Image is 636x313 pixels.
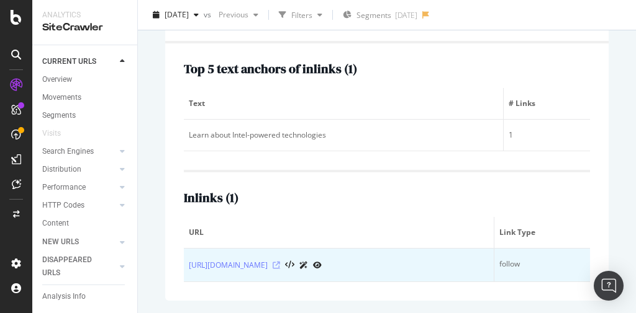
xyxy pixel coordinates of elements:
[42,163,81,176] div: Distribution
[313,258,322,271] a: URL Inspection
[42,199,84,212] div: HTTP Codes
[42,217,129,230] a: Content
[214,9,248,20] span: Previous
[395,10,417,20] div: [DATE]
[184,191,238,205] h2: Inlinks ( 1 )
[273,262,280,269] a: Visit Online Page
[42,55,96,68] div: CURRENT URLS
[42,290,86,303] div: Analysis Info
[594,271,624,301] div: Open Intercom Messenger
[42,290,129,303] a: Analysis Info
[357,10,391,20] span: Segments
[42,73,72,86] div: Overview
[42,109,129,122] a: Segments
[42,127,61,140] div: Visits
[274,5,327,25] button: Filters
[42,181,86,194] div: Performance
[42,55,116,68] a: CURRENT URLS
[338,5,422,25] button: Segments[DATE]
[148,5,204,25] button: [DATE]
[42,145,94,158] div: Search Engines
[214,5,263,25] button: Previous
[42,217,69,230] div: Content
[299,258,308,271] a: AI Url Details
[204,9,214,20] span: vs
[42,20,127,35] div: SiteCrawler
[184,62,357,76] h2: Top 5 text anchors of inlinks ( 1 )
[189,259,268,271] a: [URL][DOMAIN_NAME]
[42,253,116,280] a: DISAPPEARED URLS
[42,236,79,249] div: NEW URLS
[42,127,73,140] a: Visits
[285,261,294,270] button: View HTML Source
[42,163,116,176] a: Distribution
[42,199,116,212] a: HTTP Codes
[509,98,582,109] span: # Links
[291,9,312,20] div: Filters
[189,130,498,141] div: Learn about Intel-powered technologies
[42,181,116,194] a: Performance
[42,253,105,280] div: DISAPPEARED URLS
[509,130,585,141] div: 1
[189,98,495,109] span: Text
[42,73,129,86] a: Overview
[42,10,127,20] div: Analytics
[189,227,486,238] span: URL
[42,145,116,158] a: Search Engines
[165,9,189,20] span: 2025 Aug. 19th
[42,91,81,104] div: Movements
[42,91,129,104] a: Movements
[42,236,116,249] a: NEW URLS
[42,109,76,122] div: Segments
